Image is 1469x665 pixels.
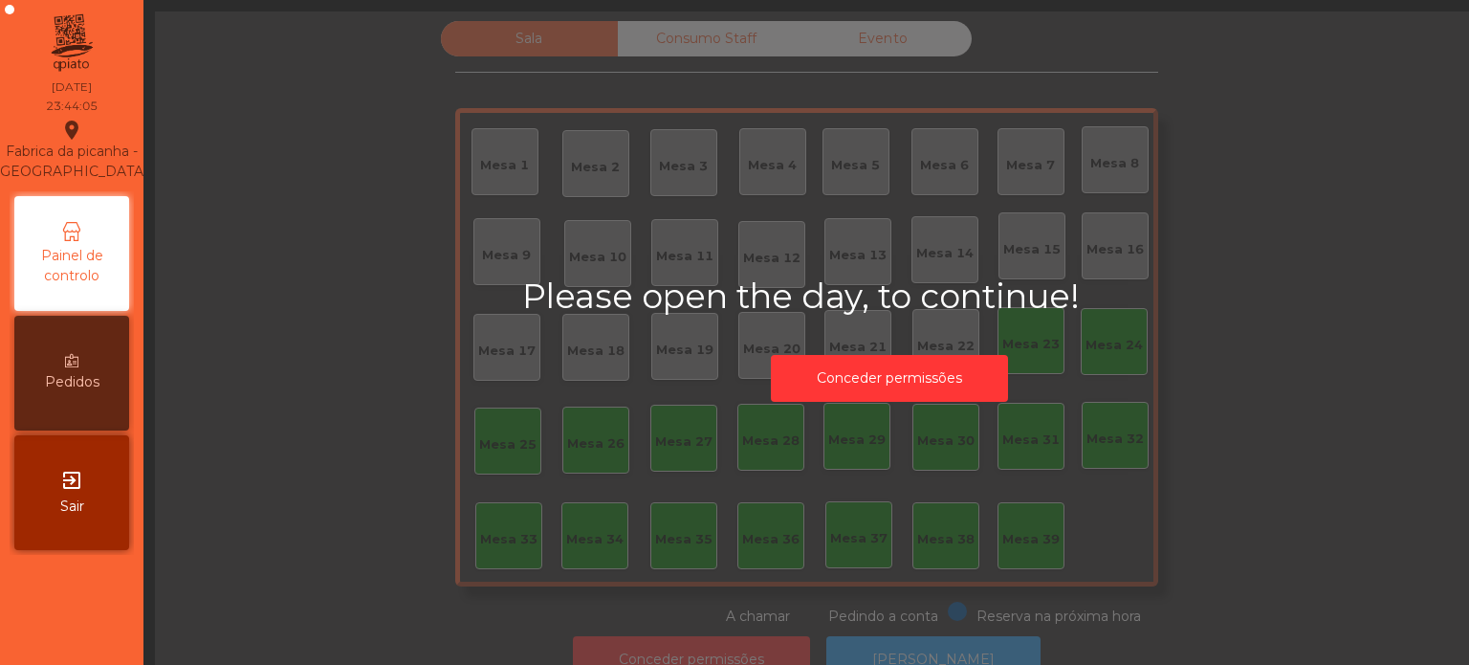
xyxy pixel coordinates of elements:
[60,119,83,142] i: location_on
[45,372,99,392] span: Pedidos
[19,246,124,286] span: Painel de controlo
[46,98,98,115] div: 23:44:05
[60,469,83,492] i: exit_to_app
[522,277,1257,317] h2: Please open the day, to continue!
[48,10,95,77] img: qpiato
[52,78,92,96] div: [DATE]
[771,355,1008,402] button: Conceder permissões
[60,497,84,517] span: Sair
